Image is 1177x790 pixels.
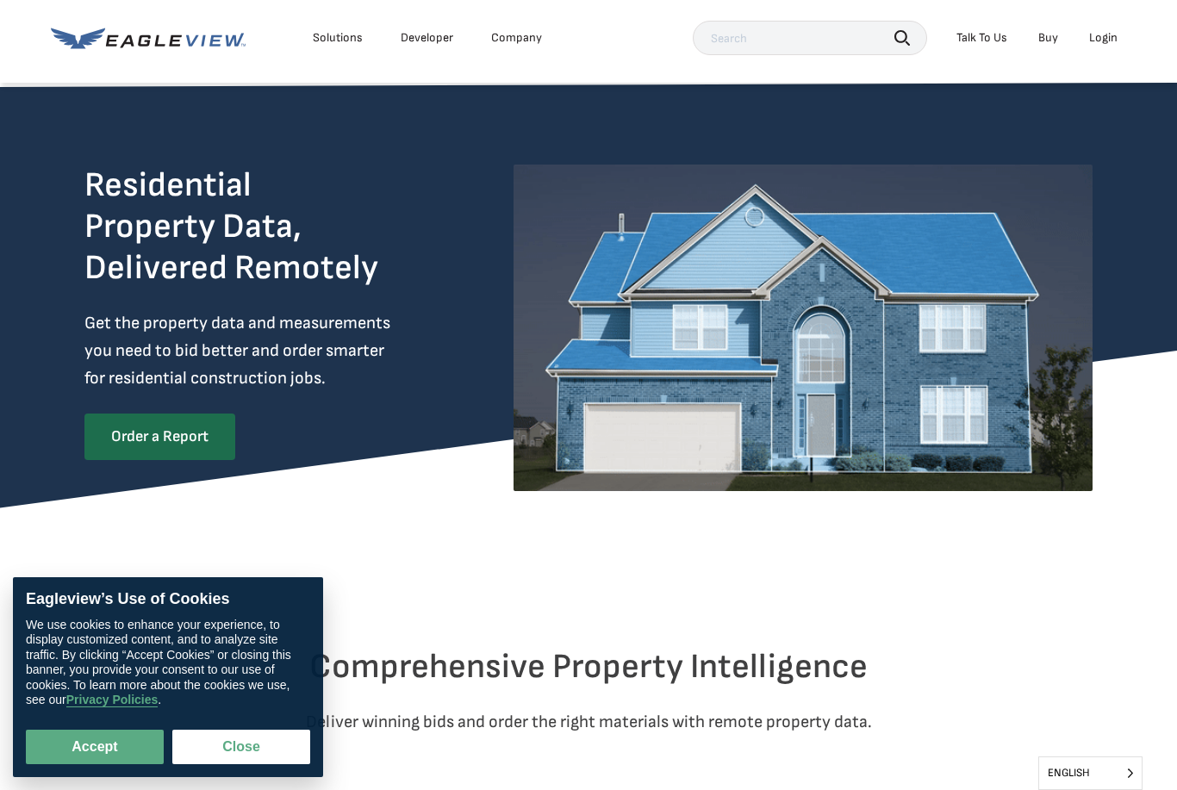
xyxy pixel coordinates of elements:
[956,30,1007,46] div: Talk To Us
[172,730,310,764] button: Close
[84,708,1093,736] p: Deliver winning bids and order the right materials with remote property data.
[491,30,542,46] div: Company
[84,646,1093,687] h2: Comprehensive Property Intelligence
[1039,757,1142,789] span: English
[66,694,159,708] a: Privacy Policies
[26,730,164,764] button: Accept
[26,590,310,609] div: Eagleview’s Use of Cookies
[693,21,927,55] input: Search
[401,30,453,46] a: Developer
[26,618,310,708] div: We use cookies to enhance your experience, to display customized content, and to analyze site tra...
[84,165,378,289] h2: Residential Property Data, Delivered Remotely
[1038,30,1058,46] a: Buy
[313,30,363,46] div: Solutions
[84,414,235,460] a: Order a Report
[84,309,462,392] p: Get the property data and measurements you need to bid better and order smarter for residential c...
[1038,756,1143,790] aside: Language selected: English
[1089,30,1118,46] div: Login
